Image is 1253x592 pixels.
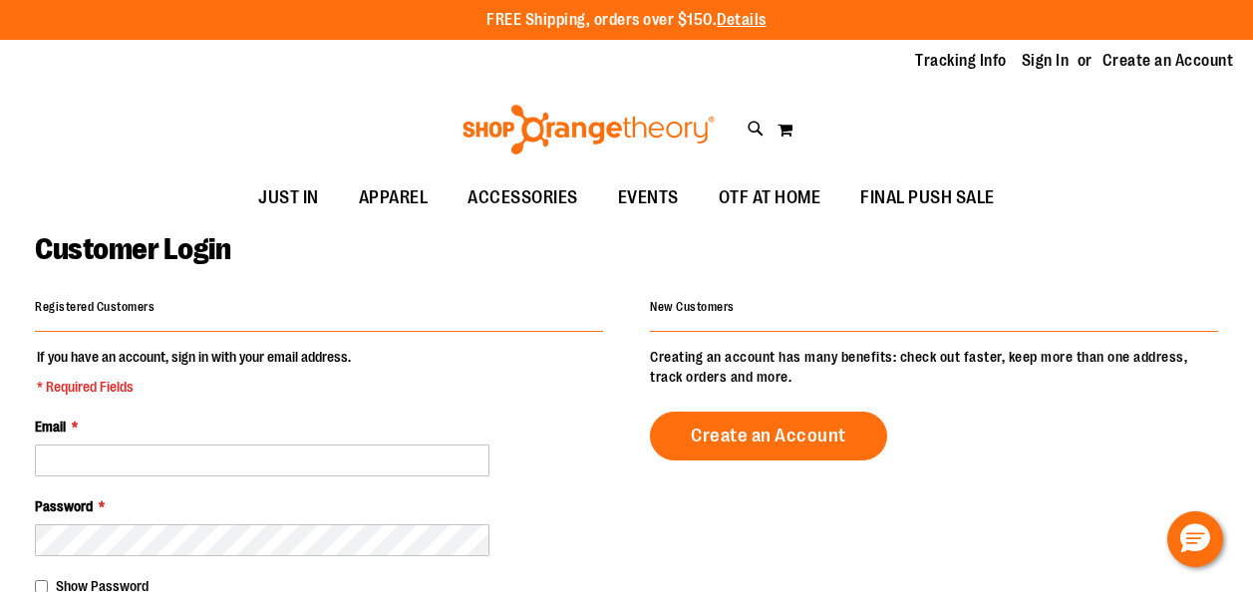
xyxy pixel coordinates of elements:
[840,175,1015,221] a: FINAL PUSH SALE
[717,11,767,29] a: Details
[618,175,679,220] span: EVENTS
[35,347,353,397] legend: If you have an account, sign in with your email address.
[35,419,66,435] span: Email
[460,105,718,154] img: Shop Orangetheory
[35,300,155,314] strong: Registered Customers
[719,175,821,220] span: OTF AT HOME
[598,175,699,221] a: EVENTS
[468,175,578,220] span: ACCESSORIES
[650,300,735,314] strong: New Customers
[691,425,846,446] span: Create an Account
[339,175,449,221] a: APPAREL
[258,175,319,220] span: JUST IN
[1167,511,1223,567] button: Hello, have a question? Let’s chat.
[448,175,598,221] a: ACCESSORIES
[650,412,887,460] a: Create an Account
[37,377,351,397] span: * Required Fields
[860,175,995,220] span: FINAL PUSH SALE
[1022,50,1070,72] a: Sign In
[35,498,93,514] span: Password
[35,232,230,266] span: Customer Login
[650,347,1218,387] p: Creating an account has many benefits: check out faster, keep more than one address, track orders...
[915,50,1007,72] a: Tracking Info
[238,175,339,221] a: JUST IN
[486,9,767,32] p: FREE Shipping, orders over $150.
[1102,50,1234,72] a: Create an Account
[699,175,841,221] a: OTF AT HOME
[359,175,429,220] span: APPAREL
